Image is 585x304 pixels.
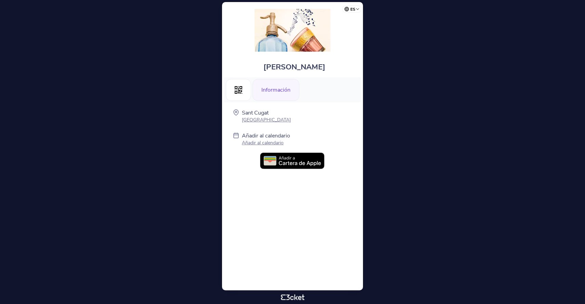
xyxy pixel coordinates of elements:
p: [GEOGRAPHIC_DATA] [242,117,291,123]
img: DEMO Formulario [255,9,330,52]
div: Información [252,79,299,101]
p: Añadir al calendario [242,132,290,140]
p: Sant Cugat [242,109,291,117]
p: Añadir al calendario [242,140,290,146]
a: Sant Cugat [GEOGRAPHIC_DATA] [242,109,291,123]
a: Información [252,85,299,93]
img: ES_Add_to_Apple_Wallet.35c5d1f1.svg [260,153,325,170]
a: Añadir al calendario Añadir al calendario [242,132,290,147]
span: [PERSON_NAME] [263,62,325,72]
